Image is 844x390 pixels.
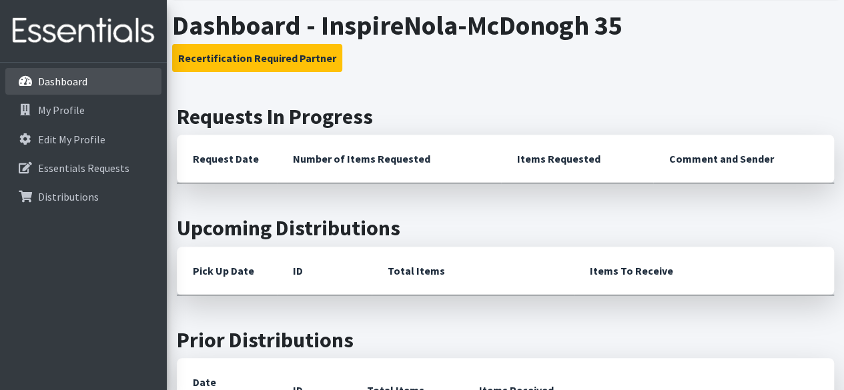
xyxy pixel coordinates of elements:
p: Edit My Profile [38,133,105,146]
a: My Profile [5,97,161,123]
h2: Prior Distributions [177,327,834,353]
th: ID [277,247,372,295]
th: Items To Receive [574,247,834,295]
p: Dashboard [38,75,87,88]
th: Items Requested [501,135,654,183]
a: Distributions [5,183,161,210]
h2: Requests In Progress [177,104,834,129]
button: Recertification Required Partner [172,44,342,72]
th: Comment and Sender [653,135,834,183]
a: Essentials Requests [5,155,161,181]
a: Dashboard [5,68,161,95]
th: Total Items [372,247,573,295]
th: Request Date [177,135,277,183]
p: Essentials Requests [38,161,129,175]
th: Number of Items Requested [277,135,501,183]
th: Pick Up Date [177,247,277,295]
h2: Upcoming Distributions [177,215,834,241]
a: Edit My Profile [5,126,161,153]
img: HumanEssentials [5,9,161,53]
p: My Profile [38,103,85,117]
p: Distributions [38,190,99,203]
h1: Dashboard - InspireNola-McDonogh 35 [172,9,839,41]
